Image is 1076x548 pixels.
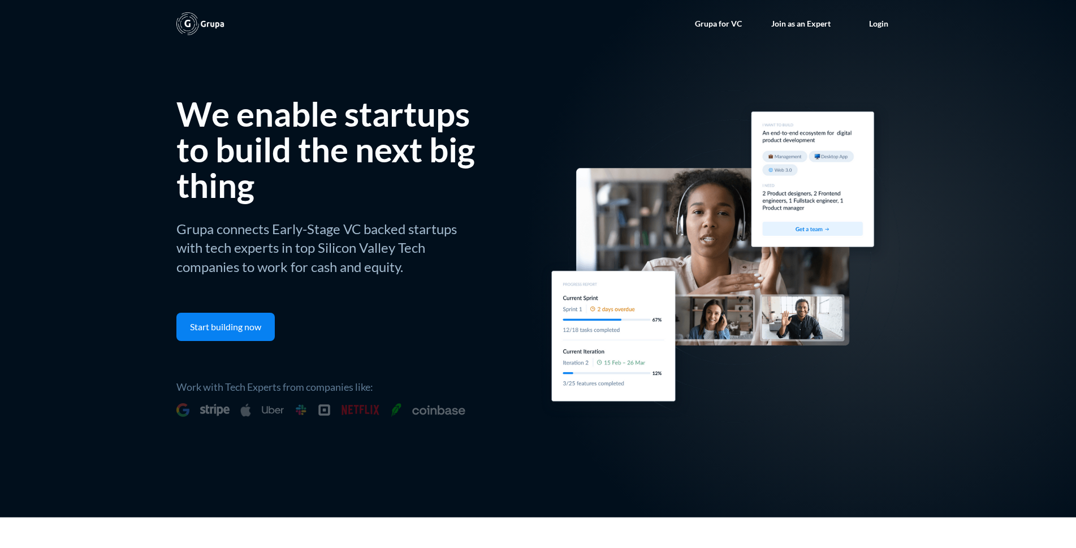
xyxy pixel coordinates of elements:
[176,313,275,341] a: Start building now
[176,377,538,394] p: Work with Tech Experts from companies like:
[684,7,753,41] a: Grupa for VC
[176,93,475,205] h1: We enable startups to build the next big thing
[858,7,900,41] a: Login
[176,217,485,277] p: Grupa connects Early-Stage VC backed startups with tech experts in top Silicon Valley Tech compan...
[176,12,225,35] a: home
[760,7,842,41] a: Join as an Expert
